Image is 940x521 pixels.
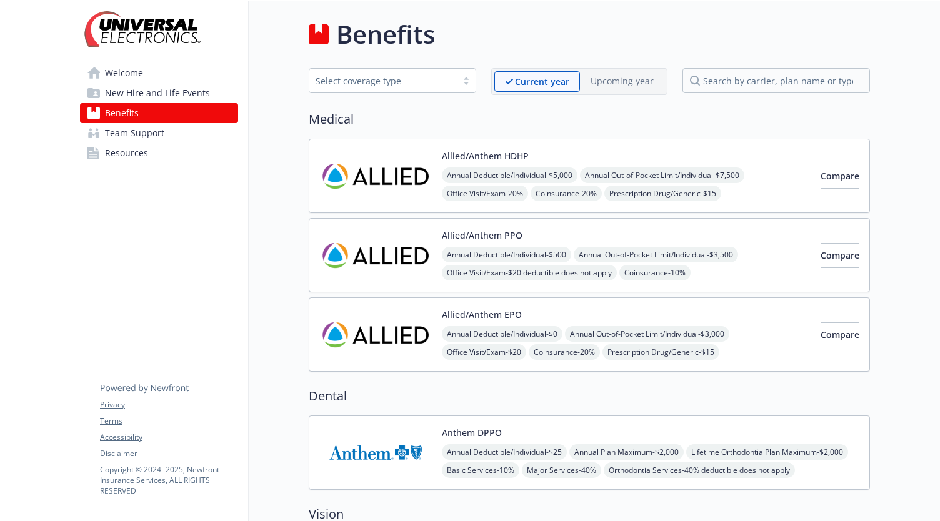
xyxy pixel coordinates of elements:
[686,444,848,460] span: Lifetime Orthodontia Plan Maximum - $2,000
[604,186,721,201] span: Prescription Drug/Generic - $15
[821,243,859,268] button: Compare
[591,74,654,87] p: Upcoming year
[309,110,870,129] h2: Medical
[442,344,526,360] span: Office Visit/Exam - $20
[80,83,238,103] a: New Hire and Life Events
[580,167,744,183] span: Annual Out-of-Pocket Limit/Individual - $7,500
[580,71,664,92] span: Upcoming year
[80,123,238,143] a: Team Support
[442,326,562,342] span: Annual Deductible/Individual - $0
[531,186,602,201] span: Coinsurance - 20%
[80,63,238,83] a: Welcome
[821,329,859,340] span: Compare
[442,229,522,242] button: Allied/Anthem PPO
[821,164,859,189] button: Compare
[105,143,148,163] span: Resources
[442,247,571,262] span: Annual Deductible/Individual - $500
[105,83,210,103] span: New Hire and Life Events
[100,399,237,410] a: Privacy
[442,167,577,183] span: Annual Deductible/Individual - $5,000
[105,63,143,83] span: Welcome
[619,265,691,280] span: Coinsurance - 10%
[522,462,601,478] span: Major Services - 40%
[319,229,432,282] img: Allied Benefit Systems LLC carrier logo
[309,387,870,405] h2: Dental
[319,426,432,479] img: Anthem Blue Cross carrier logo
[529,344,600,360] span: Coinsurance - 20%
[316,74,451,87] div: Select coverage type
[80,103,238,123] a: Benefits
[442,308,522,321] button: Allied/Anthem EPO
[442,149,529,162] button: Allied/Anthem HDHP
[515,75,569,88] p: Current year
[105,103,139,123] span: Benefits
[319,308,432,361] img: Allied Benefit Systems LLC carrier logo
[442,186,528,201] span: Office Visit/Exam - 20%
[105,123,164,143] span: Team Support
[442,462,519,478] span: Basic Services - 10%
[682,68,870,93] input: search by carrier, plan name or type
[319,149,432,202] img: Allied Benefit Systems LLC carrier logo
[569,444,684,460] span: Annual Plan Maximum - $2,000
[574,247,738,262] span: Annual Out-of-Pocket Limit/Individual - $3,500
[100,448,237,459] a: Disclaimer
[821,170,859,182] span: Compare
[602,344,719,360] span: Prescription Drug/Generic - $15
[100,415,237,427] a: Terms
[442,444,567,460] span: Annual Deductible/Individual - $25
[336,16,435,53] h1: Benefits
[442,265,617,280] span: Office Visit/Exam - $20 deductible does not apply
[821,249,859,261] span: Compare
[442,426,502,439] button: Anthem DPPO
[100,432,237,443] a: Accessibility
[100,464,237,496] p: Copyright © 2024 - 2025 , Newfront Insurance Services, ALL RIGHTS RESERVED
[565,326,729,342] span: Annual Out-of-Pocket Limit/Individual - $3,000
[604,462,795,478] span: Orthodontia Services - 40% deductible does not apply
[821,322,859,347] button: Compare
[80,143,238,163] a: Resources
